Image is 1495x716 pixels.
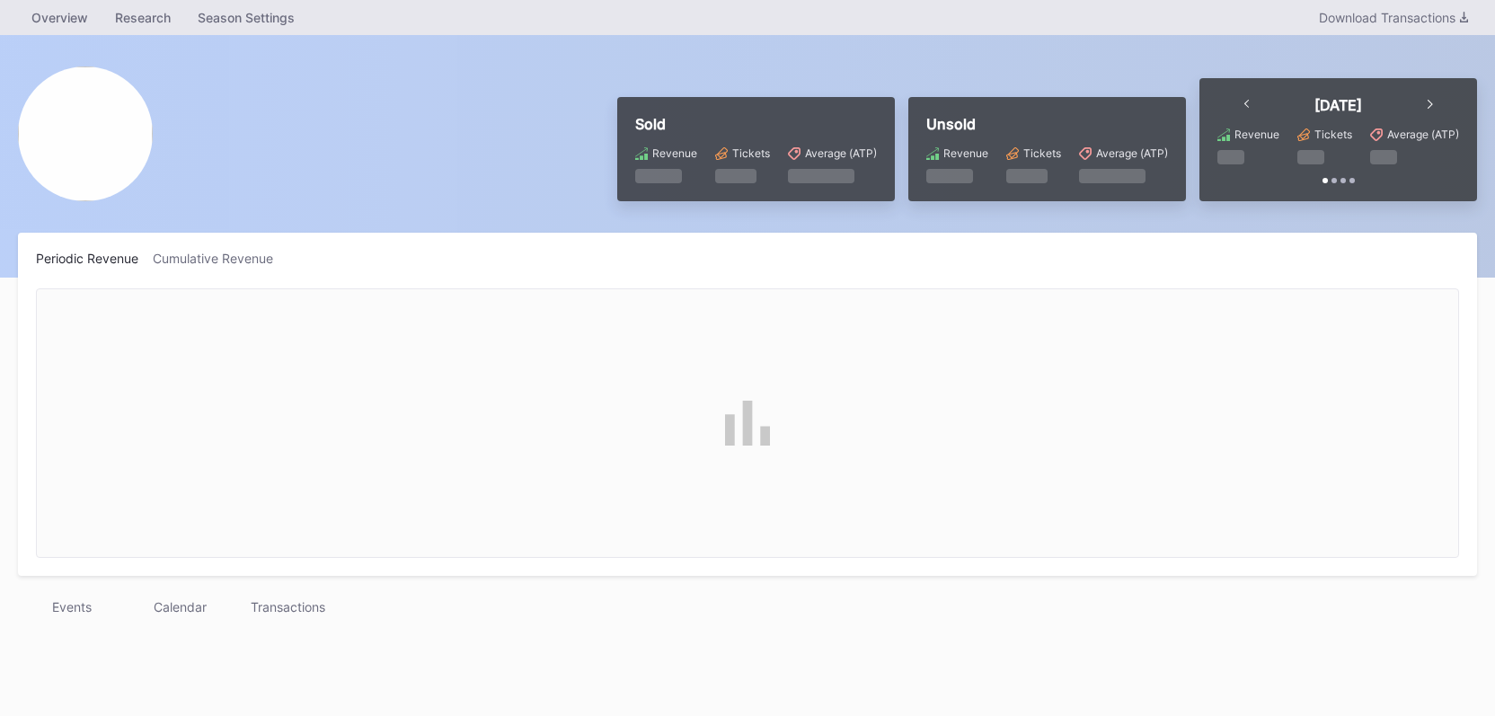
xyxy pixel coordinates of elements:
[102,4,184,31] a: Research
[732,146,770,160] div: Tickets
[1314,128,1352,141] div: Tickets
[1314,96,1362,114] div: [DATE]
[635,115,877,133] div: Sold
[926,115,1168,133] div: Unsold
[153,251,287,266] div: Cumulative Revenue
[1387,128,1459,141] div: Average (ATP)
[1319,10,1468,25] div: Download Transactions
[943,146,988,160] div: Revenue
[805,146,877,160] div: Average (ATP)
[18,594,126,620] div: Events
[1023,146,1061,160] div: Tickets
[36,251,153,266] div: Periodic Revenue
[652,146,697,160] div: Revenue
[184,4,308,31] a: Season Settings
[1096,146,1168,160] div: Average (ATP)
[1234,128,1279,141] div: Revenue
[1310,5,1477,30] button: Download Transactions
[18,4,102,31] a: Overview
[234,594,341,620] div: Transactions
[126,594,234,620] div: Calendar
